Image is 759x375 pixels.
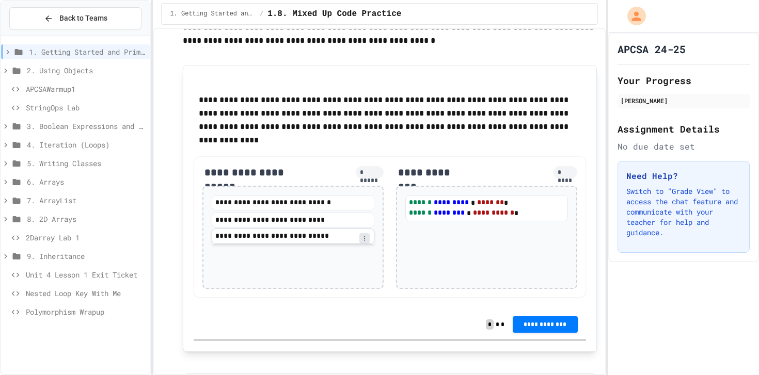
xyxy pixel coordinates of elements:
button: Back to Teams [9,7,141,29]
span: 2Darray Lab 1 [26,232,146,243]
span: Polymorphism Wrapup [26,306,146,317]
p: Switch to "Grade View" to access the chat feature and communicate with your teacher for help and ... [626,186,741,238]
span: 7. ArrayList [27,195,146,206]
div: My Account [616,4,649,28]
h3: Need Help? [626,170,741,182]
div: [PERSON_NAME] [621,96,747,105]
span: Nested Loop Key With Me [26,288,146,299]
span: 8. 2D Arrays [27,214,146,224]
span: 1. Getting Started and Primitive Types [29,46,146,57]
span: 6. Arrays [27,176,146,187]
span: 1. Getting Started and Primitive Types [170,10,256,18]
span: / [260,10,263,18]
span: StringOps Lab [26,102,146,113]
span: 4. Iteration (Loops) [27,139,146,150]
div: No due date set [618,140,750,153]
h2: Assignment Details [618,122,750,136]
span: APCSAWarmup1 [26,84,146,94]
span: 2. Using Objects [27,65,146,76]
span: 1.8. Mixed Up Code Practice [267,8,401,20]
h1: APCSA 24-25 [618,42,686,56]
span: Unit 4 Lesson 1 Exit Ticket [26,269,146,280]
span: 9. Inheritance [27,251,146,262]
span: 5. Writing Classes [27,158,146,169]
h2: Your Progress [618,73,750,88]
span: Back to Teams [59,13,107,24]
span: 3. Boolean Expressions and If Statements [27,121,146,132]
